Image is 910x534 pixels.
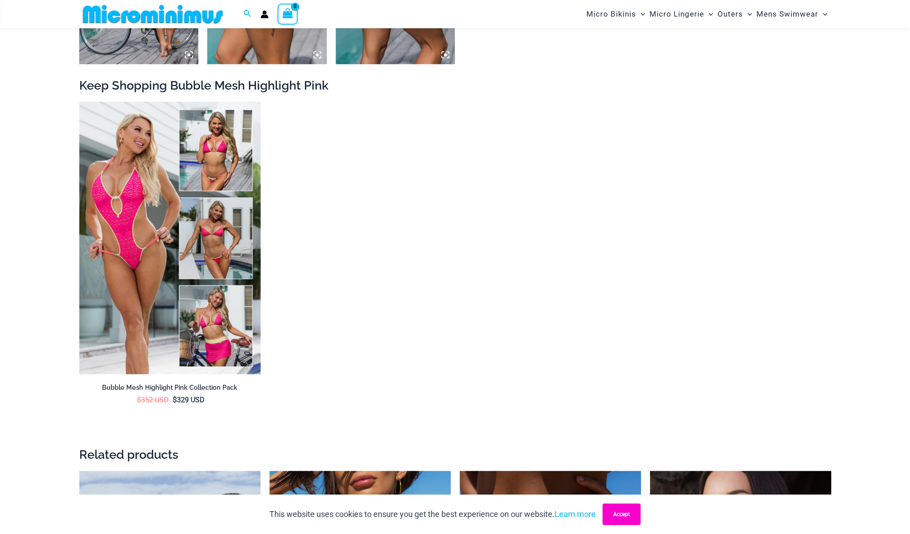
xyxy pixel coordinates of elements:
bdi: 352 USD [137,396,169,404]
span: Mens Swimwear [756,3,818,26]
a: Bubble Mesh Highlight Pink Collection Pack [79,383,261,395]
span: Menu Toggle [704,3,713,26]
span: Micro Lingerie [649,3,704,26]
img: MM SHOP LOGO FLAT [79,4,226,24]
a: Micro BikinisMenu ToggleMenu Toggle [584,3,647,26]
a: Account icon link [261,10,269,18]
span: Outers [718,3,743,26]
h2: Related products [79,447,831,462]
span: $ [173,396,177,404]
a: Micro LingerieMenu ToggleMenu Toggle [647,3,715,26]
a: Learn more [555,509,596,519]
span: Micro Bikinis [586,3,636,26]
a: Search icon link [244,9,252,20]
span: Menu Toggle [636,3,645,26]
span: Menu Toggle [818,3,827,26]
h2: Keep Shopping Bubble Mesh Highlight Pink [79,78,831,93]
p: This website uses cookies to ensure you get the best experience on our website. [269,508,596,521]
span: Menu Toggle [743,3,752,26]
nav: Site Navigation [583,1,831,27]
img: Collection Pack F [79,102,261,374]
a: Collection Pack FCollection Pack BCollection Pack B [79,102,261,374]
a: OutersMenu ToggleMenu Toggle [715,3,754,26]
a: Mens SwimwearMenu ToggleMenu Toggle [754,3,829,26]
button: Accept [602,504,641,525]
h2: Bubble Mesh Highlight Pink Collection Pack [79,383,261,392]
a: View Shopping Cart, empty [278,4,298,24]
span: $ [137,396,141,404]
bdi: 329 USD [173,396,205,404]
